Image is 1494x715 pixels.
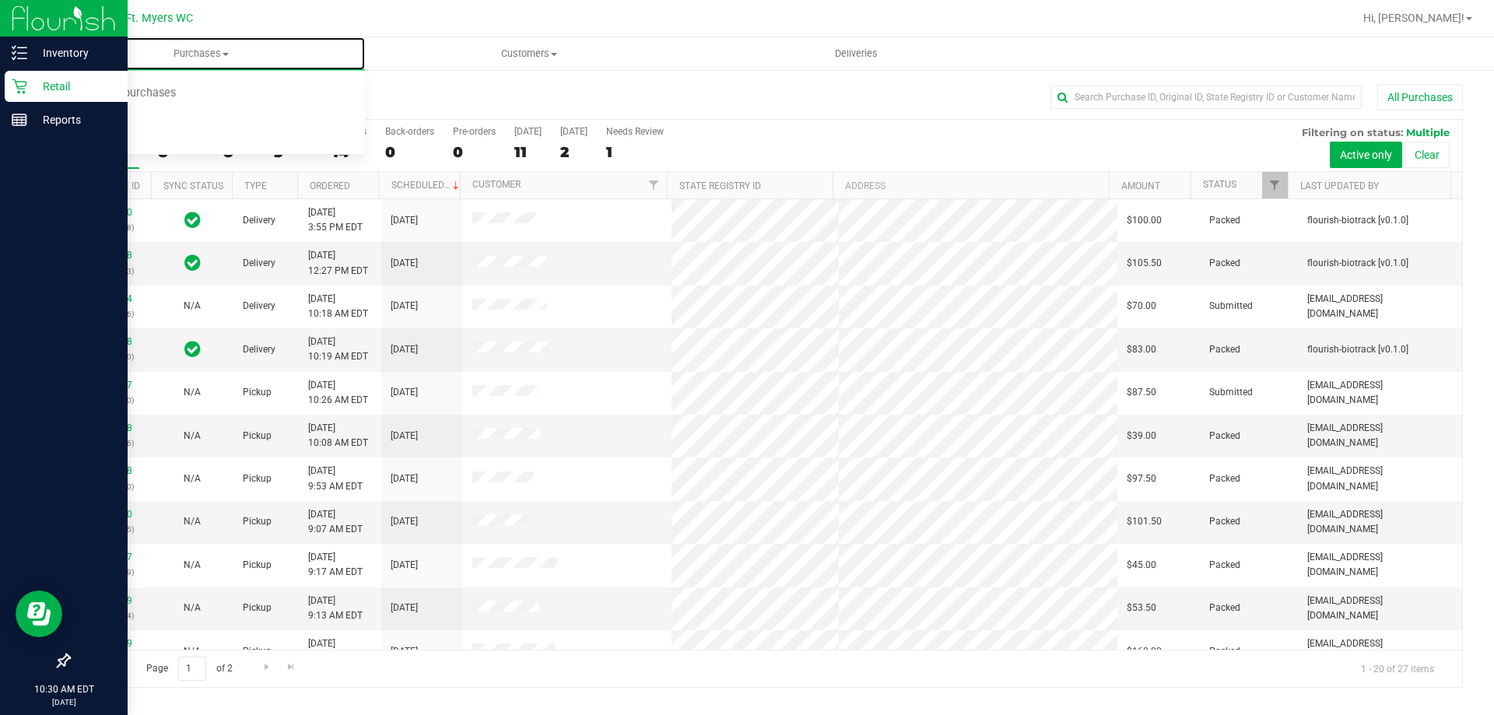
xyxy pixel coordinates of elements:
span: Packed [1209,342,1240,357]
a: Customers [365,37,693,70]
button: N/A [184,471,201,486]
span: Pickup [243,601,272,615]
span: Not Applicable [184,430,201,441]
span: Not Applicable [184,300,201,311]
a: Customer [472,179,521,190]
p: Reports [27,110,121,129]
span: Pickup [243,471,272,486]
a: 11977959 [89,638,132,649]
span: [EMAIL_ADDRESS][DOMAIN_NAME] [1307,550,1453,580]
span: $39.00 [1127,429,1156,443]
span: $160.00 [1127,644,1162,659]
span: [DATE] 10:08 AM EDT [308,421,368,450]
span: $83.00 [1127,342,1156,357]
span: [DATE] [391,514,418,529]
span: Packed [1209,514,1240,529]
a: Type [244,181,267,191]
span: flourish-biotrack [v0.1.0] [1307,256,1408,271]
a: Sync Status [163,181,223,191]
button: N/A [184,514,201,529]
div: 0 [453,143,496,161]
span: [DATE] 10:19 AM EDT [308,335,368,364]
span: Deliveries [814,47,899,61]
span: [EMAIL_ADDRESS][DOMAIN_NAME] [1307,594,1453,623]
a: Purchases Summary of purchases Fulfillment All purchases [37,37,365,70]
div: 11 [514,143,542,161]
a: Amount [1121,181,1160,191]
span: 1 - 20 of 27 items [1348,657,1447,680]
span: $70.00 [1127,299,1156,314]
span: Filtering on status: [1302,126,1403,138]
span: [DATE] [391,299,418,314]
a: Deliveries [693,37,1020,70]
span: Pickup [243,514,272,529]
a: 11963868 [89,250,132,261]
a: Ordered [310,181,350,191]
span: Delivery [243,299,275,314]
span: Submitted [1209,385,1253,400]
iframe: Resource center [16,591,62,637]
a: 11978089 [89,595,132,606]
div: 1 [606,143,664,161]
span: [DATE] 9:13 AM EDT [308,594,363,623]
button: Active only [1330,142,1402,168]
a: Go to the last page [280,657,303,678]
span: Customers [366,47,692,61]
a: Filter [641,172,667,198]
div: Back-orders [385,126,434,137]
p: Inventory [27,44,121,62]
span: Packed [1209,601,1240,615]
span: Pickup [243,558,272,573]
span: [DATE] 9:07 AM EDT [308,507,363,537]
span: $87.50 [1127,385,1156,400]
span: Not Applicable [184,559,201,570]
div: Needs Review [606,126,664,137]
button: N/A [184,299,201,314]
span: flourish-biotrack [v0.1.0] [1307,342,1408,357]
span: [DATE] [391,342,418,357]
span: Packed [1209,558,1240,573]
span: Page of 2 [133,657,245,681]
span: [DATE] 9:17 AM EDT [308,550,363,580]
span: [DATE] 12:27 PM EDT [308,248,368,278]
span: $45.00 [1127,558,1156,573]
a: Last Updated By [1300,181,1379,191]
span: Packed [1209,429,1240,443]
span: Pickup [243,644,272,659]
span: [DATE] 3:55 PM EDT [308,205,363,235]
th: Address [833,172,1109,199]
span: Packed [1209,256,1240,271]
span: [EMAIL_ADDRESS][DOMAIN_NAME] [1307,507,1453,537]
a: Filter [1262,172,1288,198]
button: All Purchases [1377,84,1463,110]
span: Packed [1209,471,1240,486]
span: [DATE] [391,558,418,573]
span: Submitted [1209,299,1253,314]
button: N/A [184,558,201,573]
span: flourish-biotrack [v0.1.0] [1307,213,1408,228]
span: Not Applicable [184,516,201,527]
p: [DATE] [7,696,121,708]
span: Pickup [243,429,272,443]
span: [DATE] [391,256,418,271]
div: [DATE] [560,126,587,137]
span: Not Applicable [184,387,201,398]
div: [DATE] [514,126,542,137]
span: [EMAIL_ADDRESS][DOMAIN_NAME] [1307,464,1453,493]
span: Delivery [243,213,275,228]
span: $105.50 [1127,256,1162,271]
div: 2 [560,143,587,161]
span: [DATE] [391,213,418,228]
span: [EMAIL_ADDRESS][DOMAIN_NAME] [1307,378,1453,408]
span: Ft. Myers WC [125,12,193,25]
a: 11978687 [89,380,132,391]
p: Retail [27,77,121,96]
button: N/A [184,429,201,443]
input: 1 [178,657,206,681]
span: $53.50 [1127,601,1156,615]
span: [EMAIL_ADDRESS][DOMAIN_NAME] [1307,421,1453,450]
button: Clear [1405,142,1450,168]
div: Pre-orders [453,126,496,137]
a: Scheduled [391,180,462,191]
a: 11975208 [89,336,132,347]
